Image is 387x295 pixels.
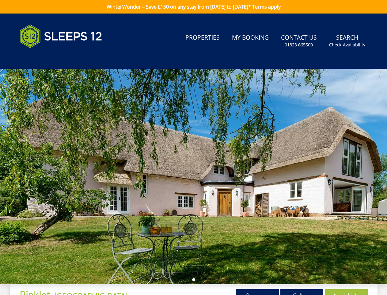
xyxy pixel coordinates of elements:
a: Properties [183,31,222,45]
a: My Booking [230,31,271,45]
iframe: Customer reviews powered by Trustpilot [17,55,81,61]
small: 01823 665500 [285,42,313,48]
small: Check Availability [329,42,365,48]
a: SearchCheck Availability [327,31,368,51]
img: Sleeps 12 [20,21,102,52]
a: Contact Us01823 665500 [279,31,319,51]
